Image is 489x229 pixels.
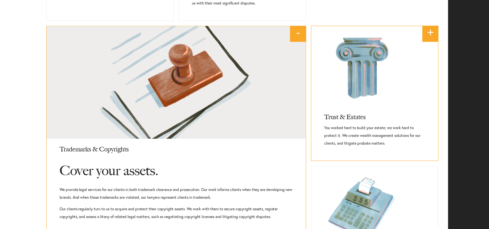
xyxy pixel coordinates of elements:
p: We provide legal services for our clients in both trademark clearance and prosecution. Our work i... [60,186,293,201]
a: - [290,26,306,42]
p: Our clients regularly turn to us to acquire and protect their copyright assets. We work with them... [60,205,293,221]
a: + [422,26,438,42]
p: You worked hard to build your estate; we work hard to protect it. We create wealth management sol... [324,124,425,147]
h3: Trust & Estates [324,107,425,124]
h4: Cover your assets. [60,156,293,182]
a: Trust & EstatesYou worked hard to build your estate; we work hard to protect it. We create wealth... [311,107,438,161]
h3: Trademarks & Copyrights [60,139,293,156]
